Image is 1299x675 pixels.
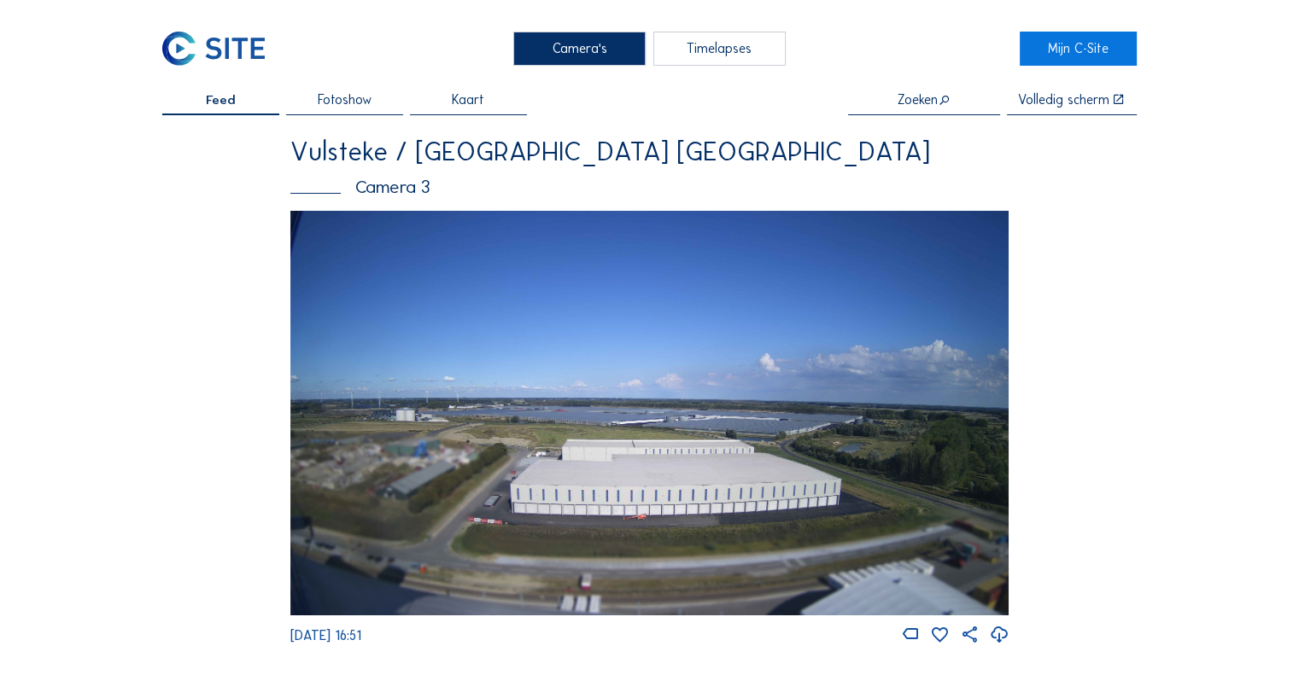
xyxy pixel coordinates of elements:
div: Timelapses [653,32,786,66]
span: Feed [206,93,236,106]
div: Vulsteke / [GEOGRAPHIC_DATA] [GEOGRAPHIC_DATA] [290,139,1009,166]
a: Mijn C-Site [1020,32,1137,66]
div: Camera's [513,32,646,66]
span: Fotoshow [318,93,372,106]
img: Image [290,211,1009,614]
div: Volledig scherm [1018,93,1109,106]
span: Kaart [452,93,484,106]
div: Camera 3 [290,177,1009,196]
a: C-SITE Logo [162,32,279,66]
span: [DATE] 16:51 [290,627,361,643]
img: C-SITE Logo [162,32,264,66]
